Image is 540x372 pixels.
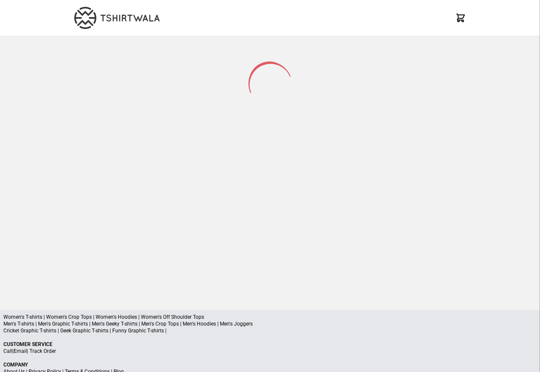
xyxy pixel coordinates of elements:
[29,348,56,354] a: Track Order
[3,348,537,355] p: | |
[3,314,537,320] p: Women's T-shirts | Women's Crop Tops | Women's Hoodies | Women's Off Shoulder Tops
[3,327,537,334] p: Cricket Graphic T-shirts | Geek Graphic T-shirts | Funny Graphic T-shirts |
[3,348,12,354] a: Call
[3,320,537,327] p: Men's T-shirts | Men's Graphic T-shirts | Men's Geeky T-shirts | Men's Crop Tops | Men's Hoodies ...
[3,361,537,368] p: Company
[3,341,537,348] p: Customer Service
[14,348,27,354] a: Email
[74,7,160,29] img: TW-LOGO-400-104.png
